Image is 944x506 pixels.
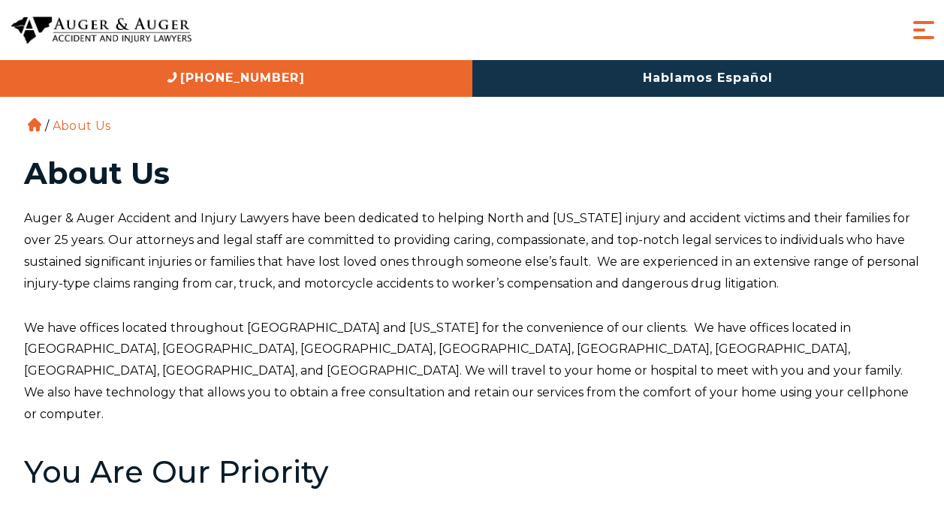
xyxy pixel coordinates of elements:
b: You Are Our Priority [24,453,328,490]
a: Home [28,118,41,131]
span: We have offices located throughout [GEOGRAPHIC_DATA] and [US_STATE] for the convenience of our cl... [24,321,909,421]
span: Auger & Auger Accident and Injury Lawyers have been dedicated to helping North and [US_STATE] inj... [24,211,919,290]
li: About Us [49,119,114,133]
h1: About Us [24,158,921,188]
button: Menu [909,15,939,45]
img: Auger & Auger Accident and Injury Lawyers Logo [11,17,192,44]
